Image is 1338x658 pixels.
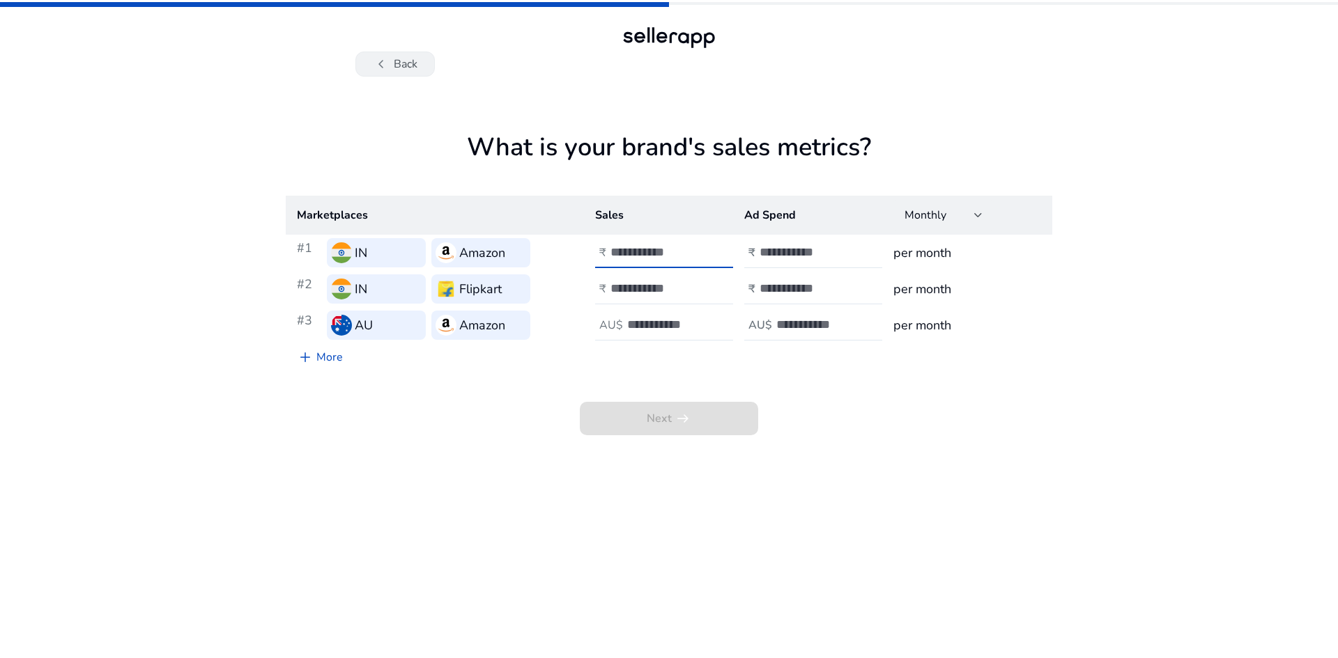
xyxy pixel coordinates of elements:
h3: AU [355,315,373,335]
img: in.svg [331,279,352,299]
h3: #2 [297,274,321,304]
h1: What is your brand's sales metrics? [286,132,1052,196]
h3: Amazon [459,243,505,263]
h4: ₹ [599,246,606,260]
h3: per month [893,243,1041,263]
button: chevron_leftBack [355,52,435,77]
h3: #3 [297,311,321,340]
h3: Flipkart [459,279,502,299]
h3: #1 [297,238,321,267]
th: Marketplaces [286,196,584,235]
h3: per month [893,315,1041,335]
h4: ₹ [599,283,606,296]
a: More [286,343,354,371]
h4: AU$ [599,319,623,332]
span: chevron_left [373,56,390,72]
h4: ₹ [748,283,755,296]
h4: ₹ [748,246,755,260]
img: au.svg [331,315,352,336]
img: in.svg [331,242,352,263]
span: add [297,349,314,366]
th: Sales [584,196,733,235]
h4: AU$ [748,319,772,332]
h3: per month [893,279,1041,299]
h3: IN [355,243,367,263]
th: Ad Spend [733,196,882,235]
h3: IN [355,279,367,299]
span: Monthly [905,207,946,223]
h3: Amazon [459,315,505,335]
